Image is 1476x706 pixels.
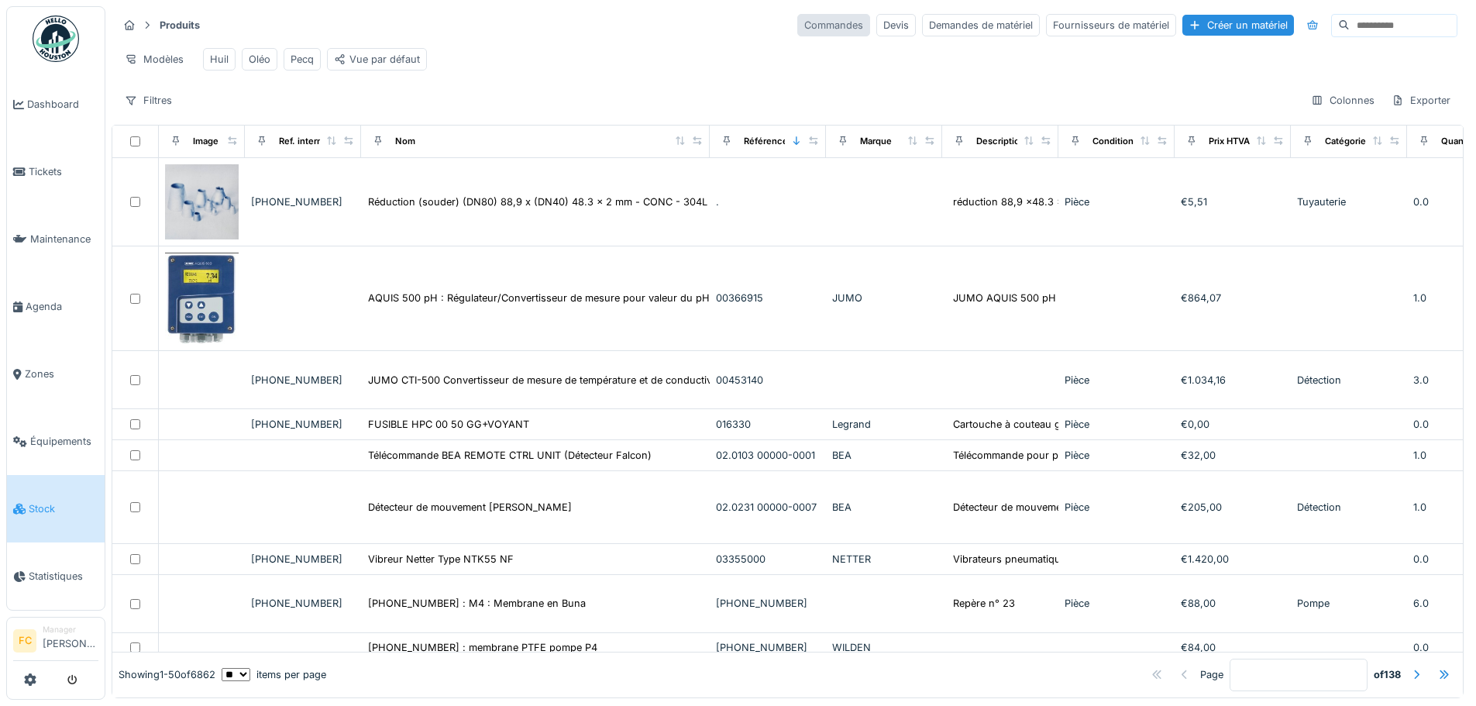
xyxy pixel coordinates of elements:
[1385,89,1457,112] div: Exporter
[368,195,707,209] div: Réduction (souder) (DN80) 88,9 x (DN40) 48.3 x 2 mm - CONC - 304L
[26,299,98,314] span: Agenda
[395,135,415,148] div: Nom
[251,373,355,387] div: [PHONE_NUMBER]
[29,501,98,516] span: Stock
[860,135,892,148] div: Marque
[1181,291,1285,305] div: €864,07
[716,500,820,515] div: 02.0231 00000-0007
[1181,500,1285,515] div: €205,00
[976,135,1025,148] div: Description
[716,417,820,432] div: 016330
[953,596,1015,611] div: Repère n° 23
[368,640,597,655] div: [PHONE_NUMBER] : membrane PTFE pompe P4
[922,14,1040,36] div: Demandes de matériel
[1297,596,1401,611] div: Pompe
[29,164,98,179] span: Tickets
[368,552,514,567] div: Vibreur Netter Type NTK55 NF
[953,448,1203,463] div: Télécommande pour paramétrer le détecteur de mo...
[1325,135,1366,148] div: Catégorie
[368,373,831,387] div: JUMO CTI-500 Convertisseur de mesure de température et de conductivité/concentration inductif
[119,667,215,682] div: Showing 1 - 50 of 6862
[1297,195,1401,209] div: Tuyauterie
[876,14,916,36] div: Devis
[1181,448,1285,463] div: €32,00
[7,273,105,340] a: Agenda
[251,596,355,611] div: [PHONE_NUMBER]
[118,89,179,112] div: Filtres
[368,448,652,463] div: Télécommande BEA REMOTE CTRL UNIT (Détecteur Falcon)
[7,71,105,138] a: Dashboard
[832,417,936,432] div: Legrand
[13,629,36,653] li: FC
[832,500,936,515] div: BEA
[1209,135,1250,148] div: Prix HTVA
[1181,596,1285,611] div: €88,00
[1065,417,1168,432] div: Pièce
[1065,500,1168,515] div: Pièce
[27,97,98,112] span: Dashboard
[716,640,820,655] div: [PHONE_NUMBER]
[1065,448,1168,463] div: Pièce
[1046,14,1176,36] div: Fournisseurs de matériel
[744,135,845,148] div: Référence constructeur
[1181,417,1285,432] div: €0,00
[953,500,1206,515] div: Détecteur de mouvement Falcon pour porte O8/O9 ...
[953,291,1206,305] div: JUMO AQUIS 500 pH Régulateur/Convertisseur de ...
[334,52,420,67] div: Vue par défaut
[1181,640,1285,655] div: €84,00
[1065,596,1168,611] div: Pièce
[118,48,191,71] div: Modèles
[832,291,936,305] div: JUMO
[30,434,98,449] span: Équipements
[368,500,572,515] div: Détecteur de mouvement [PERSON_NAME]
[716,448,820,463] div: 02.0103 00000-0001
[716,373,820,387] div: 00453140
[7,205,105,273] a: Maintenance
[25,367,98,381] span: Zones
[368,417,529,432] div: FUSIBLE HPC 00 50 GG+VOYANT
[832,448,936,463] div: BEA
[249,52,270,67] div: Oléo
[251,417,355,432] div: [PHONE_NUMBER]
[953,417,1194,432] div: Cartouche à couteau gG 50A A voyant taille 00 5...
[7,475,105,542] a: Stock
[1182,15,1294,36] div: Créer un matériel
[953,195,1116,209] div: réduction 88,9 x48.3 x 2 mm inox
[1065,373,1168,387] div: Pièce
[832,640,936,655] div: WILDEN
[165,253,239,345] img: AQUIS 500 pH : Régulateur/Convertisseur de mesure pour valeur du pH, potentiel redox, concentrati...
[832,552,936,567] div: NETTER
[251,195,355,209] div: [PHONE_NUMBER]
[193,135,218,148] div: Image
[1297,500,1401,515] div: Détection
[7,138,105,205] a: Tickets
[251,552,355,567] div: [PHONE_NUMBER]
[7,340,105,408] a: Zones
[716,195,820,209] div: .
[7,408,105,475] a: Équipements
[1181,195,1285,209] div: €5,51
[1297,373,1401,387] div: Détection
[43,624,98,657] li: [PERSON_NAME]
[716,552,820,567] div: 03355000
[1092,135,1166,148] div: Conditionnement
[797,14,870,36] div: Commandes
[1374,667,1401,682] strong: of 138
[165,164,239,239] img: Réduction (souder) (DN80) 88,9 x (DN40) 48.3 x 2 mm - CONC - 304L
[1181,373,1285,387] div: €1.034,16
[29,569,98,584] span: Statistiques
[1065,195,1168,209] div: Pièce
[210,52,229,67] div: Huil
[1181,552,1285,567] div: €1.420,00
[953,552,1113,567] div: Vibrateurs pneumatiques à piston
[1304,89,1381,112] div: Colonnes
[1200,667,1223,682] div: Page
[7,542,105,610] a: Statistiques
[279,135,328,148] div: Ref. interne
[368,596,586,611] div: [PHONE_NUMBER] : M4 : Membrane en Buna
[222,667,326,682] div: items per page
[13,624,98,661] a: FC Manager[PERSON_NAME]
[716,291,820,305] div: 00366915
[368,291,1075,305] div: AQUIS 500 pH : Régulateur/Convertisseur de mesure pour valeur du pH, potentiel redox, concentrati...
[291,52,314,67] div: Pecq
